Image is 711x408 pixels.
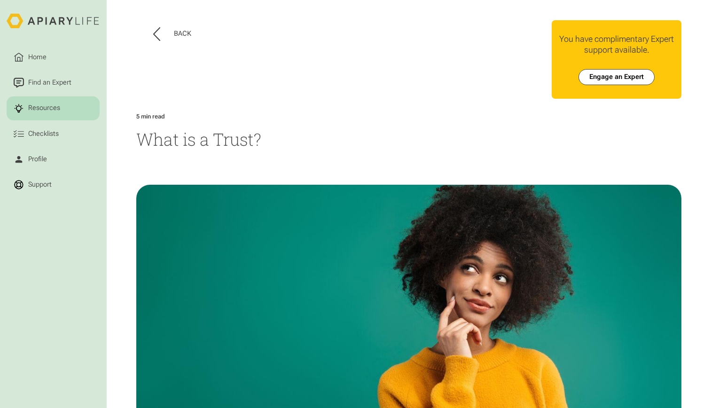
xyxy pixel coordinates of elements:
a: Resources [7,96,100,120]
div: Support [26,180,53,190]
div: Profile [26,154,48,165]
a: Home [7,45,100,69]
h1: What is a Trust? [136,128,681,151]
div: You have complimentary Expert support available. [559,34,674,55]
div: Back [174,30,191,38]
a: Profile [7,148,100,172]
div: Home [26,52,48,63]
button: Back [153,27,191,41]
div: Find an Expert [26,78,73,88]
div: Checklists [26,129,60,139]
a: Engage an Expert [578,69,654,86]
a: Support [7,173,100,197]
div: 5 min read [136,113,165,120]
div: Resources [26,103,62,114]
a: Checklists [7,122,100,146]
a: Find an Expert [7,71,100,95]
